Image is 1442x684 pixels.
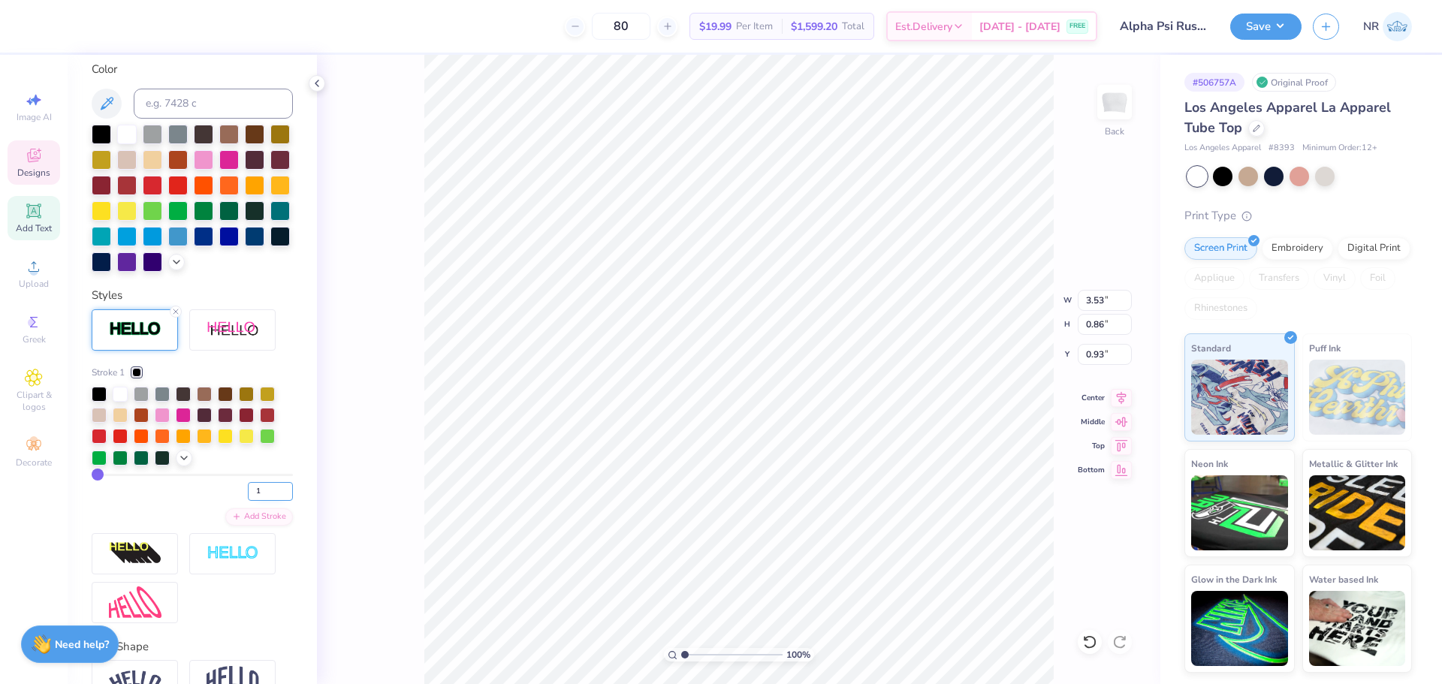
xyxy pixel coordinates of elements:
span: Los Angeles Apparel [1184,142,1261,155]
span: $19.99 [699,19,732,35]
img: Standard [1191,360,1288,435]
span: Stroke 1 [92,366,125,379]
span: Image AI [17,111,52,123]
span: Center [1078,393,1105,403]
span: NR [1363,18,1379,35]
img: Niki Roselle Tendencia [1383,12,1412,41]
img: Puff Ink [1309,360,1406,435]
img: Neon Ink [1191,475,1288,550]
div: Original Proof [1252,73,1336,92]
div: Foil [1360,267,1395,290]
span: Est. Delivery [895,19,952,35]
span: # 8393 [1269,142,1295,155]
div: Print Type [1184,207,1412,224]
span: Neon Ink [1191,456,1228,472]
span: Puff Ink [1309,340,1341,356]
img: Glow in the Dark Ink [1191,591,1288,666]
img: Shadow [207,321,259,339]
div: Digital Print [1338,237,1410,260]
div: Back [1105,125,1124,138]
span: Bottom [1078,465,1105,475]
button: Save [1230,14,1302,40]
input: e.g. 7428 c [134,89,293,119]
span: Glow in the Dark Ink [1191,571,1277,587]
span: [DATE] - [DATE] [979,19,1060,35]
div: Transfers [1249,267,1309,290]
div: Rhinestones [1184,297,1257,320]
div: Screen Print [1184,237,1257,260]
span: Standard [1191,340,1231,356]
span: Decorate [16,457,52,469]
a: NR [1363,12,1412,41]
img: Free Distort [109,586,161,619]
span: Los Angeles Apparel La Apparel Tube Top [1184,98,1391,137]
span: FREE [1069,21,1085,32]
span: Designs [17,167,50,179]
span: Greek [23,333,46,345]
span: Add Text [16,222,52,234]
span: Water based Ink [1309,571,1378,587]
div: Styles [92,287,293,304]
img: 3d Illusion [109,541,161,565]
div: Text Shape [92,638,293,655]
strong: Need help? [55,637,109,652]
div: Color [92,61,293,78]
img: Stroke [109,321,161,338]
span: 100 % [786,648,810,661]
div: Vinyl [1314,267,1356,290]
span: Upload [19,278,49,290]
span: Minimum Order: 12 + [1302,142,1377,155]
div: Embroidery [1262,237,1333,260]
span: Clipart & logos [8,389,60,413]
span: Per Item [736,19,773,35]
input: Untitled Design [1109,11,1219,41]
span: Middle [1078,417,1105,427]
img: Metallic & Glitter Ink [1309,475,1406,550]
span: Metallic & Glitter Ink [1309,456,1398,472]
input: – – [592,13,650,40]
img: Negative Space [207,545,259,562]
span: $1,599.20 [791,19,837,35]
div: Add Stroke [225,508,293,526]
div: # 506757A [1184,73,1244,92]
span: Top [1078,441,1105,451]
img: Water based Ink [1309,591,1406,666]
span: Total [842,19,864,35]
img: Back [1100,87,1130,117]
div: Applique [1184,267,1244,290]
